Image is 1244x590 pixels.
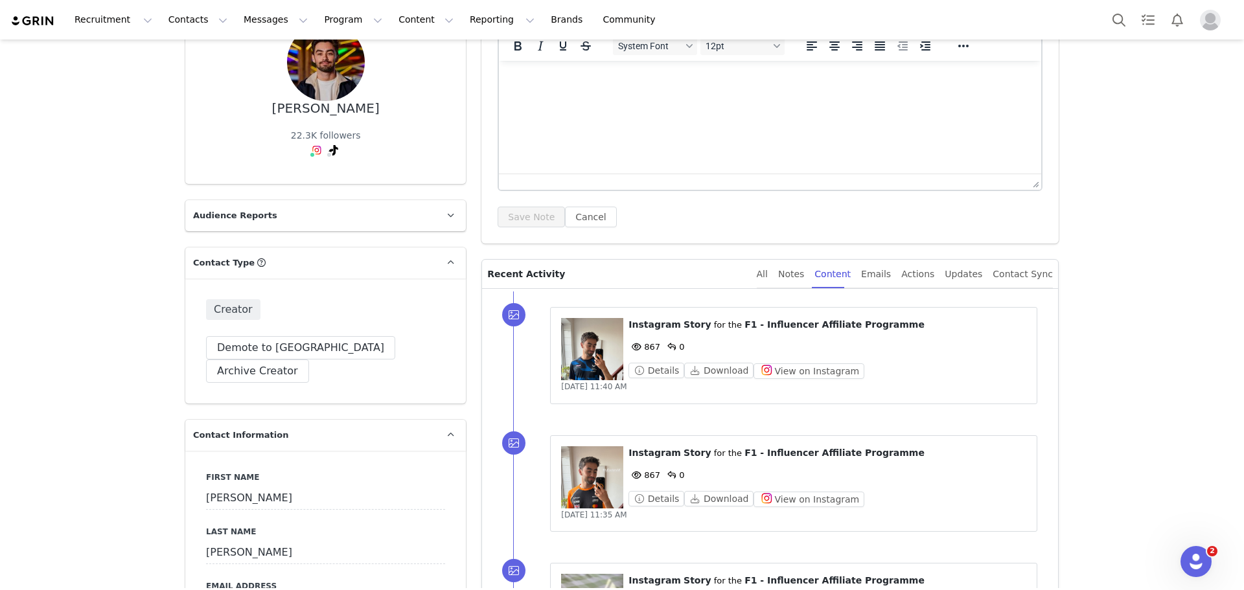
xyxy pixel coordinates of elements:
[507,37,529,55] button: Bold
[628,574,1026,587] p: ⁨ ⁩ ⁨ ⁩ for the ⁨ ⁩
[700,37,785,55] button: Font sizes
[67,5,160,34] button: Recruitment
[663,470,684,480] span: 0
[206,359,309,383] button: Archive Creator
[193,256,255,269] span: Contact Type
[945,260,982,289] div: Updates
[824,37,846,55] button: Align center
[618,41,682,51] span: System Font
[757,260,768,289] div: All
[193,209,277,222] span: Audience Reports
[754,494,864,504] a: View on Instagram
[206,336,395,359] button: Demote to [GEOGRAPHIC_DATA]
[1163,5,1192,34] button: Notifications
[10,15,56,27] img: grin logo
[316,5,390,34] button: Program
[552,37,574,55] button: Underline
[595,5,669,34] a: Community
[744,319,925,330] span: F1 - Influencer Affiliate Programme
[706,41,769,51] span: 12pt
[565,207,616,227] button: Cancel
[628,491,684,506] button: Details
[744,575,925,585] span: F1 - Influencer Affiliate Programme
[744,448,925,458] span: F1 - Influencer Affiliate Programme
[628,319,681,330] span: Instagram
[684,319,711,330] span: Story
[754,363,864,379] button: View on Instagram
[462,5,542,34] button: Reporting
[291,129,361,142] div: 22.3K followers
[684,363,754,378] button: Download
[529,37,551,55] button: Italic
[575,37,597,55] button: Strikethrough
[561,382,627,391] span: [DATE] 11:40 AM
[161,5,235,34] button: Contacts
[993,260,1053,289] div: Contact Sync
[684,448,711,458] span: Story
[846,37,868,55] button: Align right
[1192,10,1234,30] button: Profile
[543,5,594,34] a: Brands
[684,491,754,506] button: Download
[206,471,445,483] label: First Name
[754,366,864,376] a: View on Instagram
[312,145,322,155] img: instagram.svg
[628,446,1026,460] p: ⁨ ⁩ ⁨ ⁩ for the ⁨ ⁩
[892,37,914,55] button: Decrease indent
[801,37,823,55] button: Align left
[814,260,851,289] div: Content
[206,526,445,538] label: Last Name
[1134,5,1162,34] a: Tasks
[206,299,260,320] span: Creator
[1181,546,1212,577] iframe: Intercom live chat
[487,260,746,288] p: Recent Activity
[391,5,461,34] button: Content
[499,61,1041,174] iframe: Rich Text Area
[628,318,1026,332] p: ⁨ ⁩ ⁨ ⁩ for the ⁨ ⁩
[628,470,660,480] span: 867
[628,363,684,378] button: Details
[272,101,380,116] div: [PERSON_NAME]
[613,37,697,55] button: Fonts
[1207,546,1217,556] span: 2
[561,510,627,519] span: [DATE] 11:35 AM
[287,23,365,101] img: feec8c84-96e1-4ac6-b10d-db27c0ef1c73.jpg
[952,37,974,55] button: Reveal or hide additional toolbar items
[236,5,316,34] button: Messages
[628,448,681,458] span: Instagram
[1028,174,1041,190] div: Press the Up and Down arrow keys to resize the editor.
[1105,5,1133,34] button: Search
[193,429,288,442] span: Contact Information
[628,342,660,352] span: 867
[628,575,681,585] span: Instagram
[663,342,684,352] span: 0
[901,260,934,289] div: Actions
[914,37,936,55] button: Increase indent
[498,207,565,227] button: Save Note
[869,37,891,55] button: Justify
[754,492,864,507] button: View on Instagram
[861,260,891,289] div: Emails
[778,260,804,289] div: Notes
[684,575,711,585] span: Story
[1200,10,1221,30] img: placeholder-profile.jpg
